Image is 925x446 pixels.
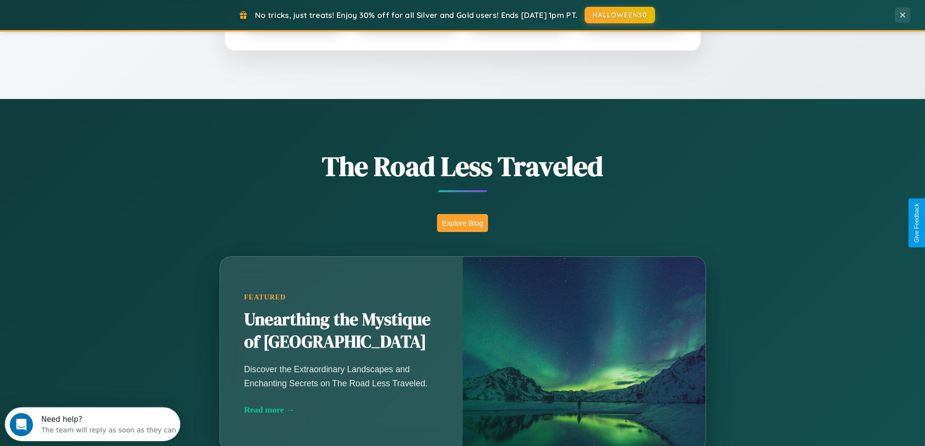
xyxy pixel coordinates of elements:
div: The team will reply as soon as they can [36,16,171,26]
h2: Unearthing the Mystique of [GEOGRAPHIC_DATA] [244,309,438,353]
button: Explore Blog [437,214,488,232]
div: Open Intercom Messenger [4,4,181,31]
h1: The Road Less Traveled [171,148,754,185]
div: Featured [244,293,438,301]
iframe: Intercom live chat discovery launcher [5,407,180,441]
div: Read more → [244,405,438,415]
iframe: Intercom live chat [10,413,33,436]
p: Discover the Extraordinary Landscapes and Enchanting Secrets on The Road Less Traveled. [244,363,438,390]
button: HALLOWEEN30 [585,7,655,23]
span: No tricks, just treats! Enjoy 30% off for all Silver and Gold users! Ends [DATE] 1pm PT. [255,10,577,20]
div: Give Feedback [913,203,920,243]
div: Need help? [36,8,171,16]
